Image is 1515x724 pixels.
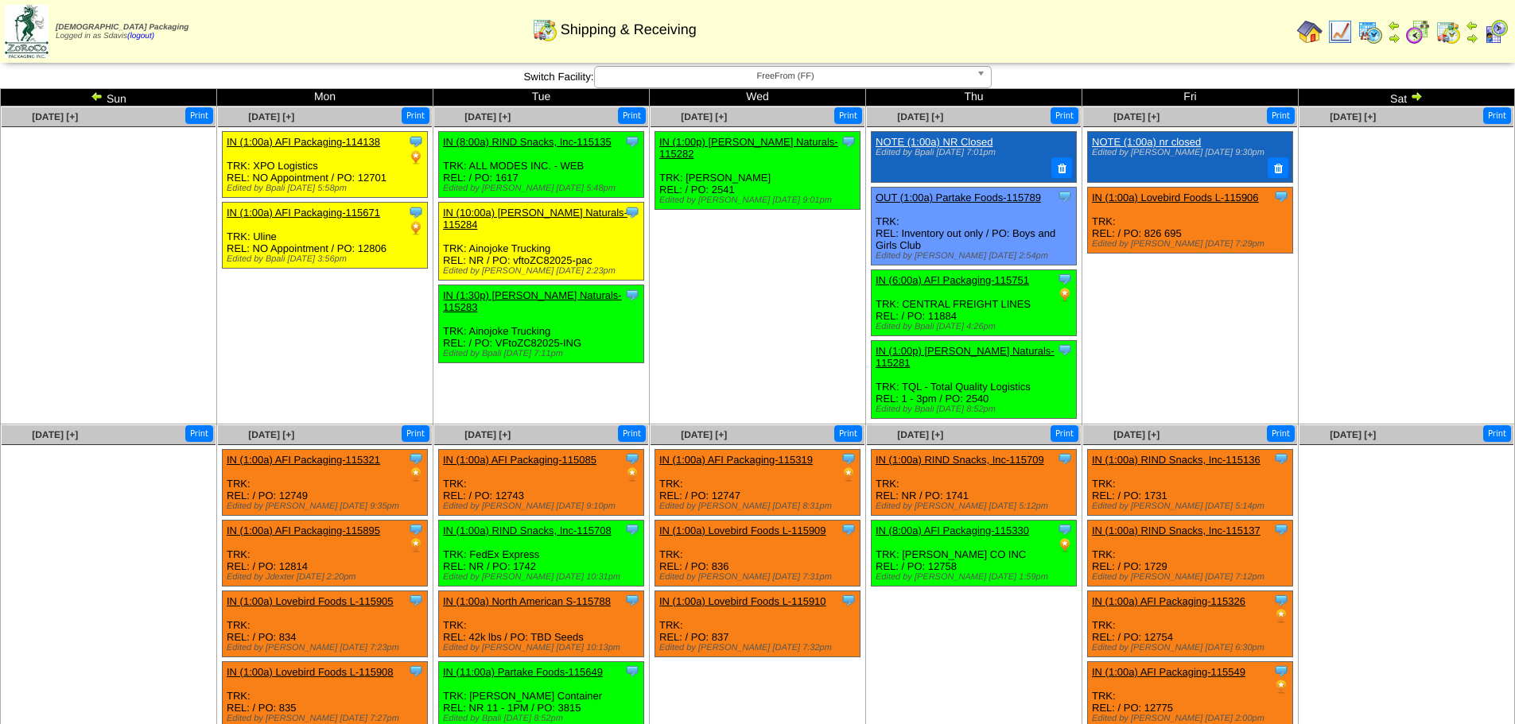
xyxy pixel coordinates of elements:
[1051,107,1078,124] button: Print
[227,525,380,536] a: IN (1:00a) AFI Packaging-115895
[876,148,1068,157] div: Edited by Bpali [DATE] 7:01pm
[443,266,643,276] div: Edited by [PERSON_NAME] [DATE] 2:23pm
[876,274,1029,286] a: IN (6:00a) AFI Packaging-115751
[624,451,640,467] img: Tooltip
[1388,19,1400,32] img: arrowleft.gif
[443,714,643,723] div: Edited by Bpali [DATE] 8:52pm
[876,192,1041,203] a: OUT (1:00a) Partake Foods-115789
[227,254,427,264] div: Edited by Bpali [DATE] 3:56pm
[1092,148,1284,157] div: Edited by [PERSON_NAME] [DATE] 9:30pm
[876,345,1055,369] a: IN (1:00p) [PERSON_NAME] Naturals-115281
[866,89,1082,106] td: Thu
[655,520,860,586] div: TRK: REL: / PO: 836
[655,590,860,656] div: TRK: REL: / PO: 837
[1466,32,1478,45] img: arrowright.gif
[1435,19,1461,45] img: calendarinout.gif
[1057,188,1073,204] img: Tooltip
[655,132,860,210] div: TRK: [PERSON_NAME] REL: / PO: 2541
[443,136,612,148] a: IN (8:00a) RIND Snacks, Inc-115135
[1092,666,1245,678] a: IN (1:00a) AFI Packaging-115549
[841,521,857,537] img: Tooltip
[1330,429,1376,440] span: [DATE] [+]
[443,525,612,536] a: IN (1:00a) RIND Snacks, Inc-115708
[1113,429,1160,440] a: [DATE] [+]
[1092,714,1292,723] div: Edited by [PERSON_NAME] [DATE] 2:00pm
[841,134,857,149] img: Tooltip
[1088,590,1293,656] div: TRK: REL: / PO: 12754
[624,521,640,537] img: Tooltip
[872,269,1077,335] div: TRK: CENTRAL FREIGHT LINES REL: / PO: 11884
[227,643,427,652] div: Edited by [PERSON_NAME] [DATE] 7:23pm
[876,322,1076,331] div: Edited by Bpali [DATE] 4:26pm
[185,425,213,442] button: Print
[1092,572,1292,582] div: Edited by [PERSON_NAME] [DATE] 7:12pm
[659,501,860,511] div: Edited by [PERSON_NAME] [DATE] 8:31pm
[1299,89,1515,106] td: Sat
[408,134,424,149] img: Tooltip
[659,196,860,205] div: Edited by [PERSON_NAME] [DATE] 9:01pm
[1273,679,1289,695] img: PO
[56,23,188,41] span: Logged in as Sdavis
[1113,111,1160,122] a: [DATE] [+]
[1057,451,1073,467] img: Tooltip
[223,520,428,586] div: TRK: REL: / PO: 12814
[443,454,596,466] a: IN (1:00a) AFI Packaging-115085
[872,520,1077,586] div: TRK: [PERSON_NAME] CO INC REL: / PO: 12758
[834,425,862,442] button: Print
[624,287,640,303] img: Tooltip
[408,521,424,537] img: Tooltip
[443,501,643,511] div: Edited by [PERSON_NAME] [DATE] 9:10pm
[248,429,294,440] span: [DATE] [+]
[32,111,78,122] a: [DATE] [+]
[659,454,813,466] a: IN (1:00a) AFI Packaging-115319
[624,204,640,220] img: Tooltip
[1057,537,1073,553] img: PO
[681,429,727,440] a: [DATE] [+]
[1267,425,1295,442] button: Print
[601,67,970,86] span: FreeFrom (FF)
[1092,525,1261,536] a: IN (1:00a) RIND Snacks, Inc-115137
[1405,19,1431,45] img: calendarblend.gif
[841,592,857,608] img: Tooltip
[408,451,424,467] img: Tooltip
[624,592,640,608] img: Tooltip
[439,285,644,363] div: TRK: Ainojoke Trucking REL: / PO: VFtoZC82025-ING
[1267,107,1295,124] button: Print
[227,454,380,466] a: IN (1:00a) AFI Packaging-115321
[659,595,826,607] a: IN (1:00a) Lovebird Foods L-115910
[248,111,294,122] span: [DATE] [+]
[439,203,644,281] div: TRK: Ainojoke Trucking REL: NR / PO: vftoZC82025-pac
[876,501,1076,511] div: Edited by [PERSON_NAME] [DATE] 5:12pm
[897,429,943,440] a: [DATE] [+]
[443,349,643,358] div: Edited by Bpali [DATE] 7:11pm
[408,204,424,220] img: Tooltip
[223,132,428,198] div: TRK: XPO Logistics REL: NO Appointment / PO: 12701
[1057,271,1073,287] img: Tooltip
[624,663,640,679] img: Tooltip
[681,111,727,122] a: [DATE] [+]
[439,590,644,656] div: TRK: REL: 42k lbs / PO: TBD Seeds
[841,451,857,467] img: Tooltip
[1358,19,1383,45] img: calendarprod.gif
[1483,425,1511,442] button: Print
[1273,592,1289,608] img: Tooltip
[464,111,511,122] a: [DATE] [+]
[32,429,78,440] span: [DATE] [+]
[443,595,611,607] a: IN (1:00a) North American S-115788
[1051,425,1078,442] button: Print
[659,643,860,652] div: Edited by [PERSON_NAME] [DATE] 7:32pm
[897,111,943,122] a: [DATE] [+]
[876,251,1076,261] div: Edited by [PERSON_NAME] [DATE] 2:54pm
[1483,107,1511,124] button: Print
[1057,287,1073,303] img: PO
[872,449,1077,515] div: TRK: REL: NR / PO: 1741
[227,501,427,511] div: Edited by [PERSON_NAME] [DATE] 9:35pm
[217,89,433,106] td: Mon
[443,666,603,678] a: IN (11:00a) Partake Foods-115649
[872,340,1077,418] div: TRK: TQL - Total Quality Logistics REL: 1 - 3pm / PO: 2540
[56,23,188,32] span: [DEMOGRAPHIC_DATA] Packaging
[402,107,429,124] button: Print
